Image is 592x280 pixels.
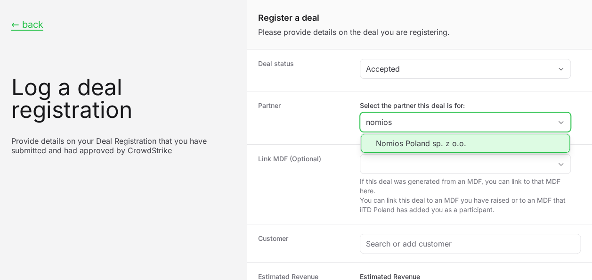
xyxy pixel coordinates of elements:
[360,101,571,110] label: Select the partner this deal is for:
[258,234,349,253] dt: Customer
[551,113,570,132] div: Close
[258,154,349,214] dt: Link MDF (Optional)
[11,19,43,31] button: ← back
[11,136,235,155] p: Provide details on your Deal Registration that you have submitted and had approved by CrowdStrike
[360,59,570,78] button: Accepted
[366,63,551,74] div: Accepted
[258,11,581,25] h1: Register a deal
[258,101,349,135] dt: Partner
[360,177,571,214] p: If this deal was generated from an MDF, you can link to that MDF here. You can link this deal to ...
[258,59,349,82] dt: Deal status
[551,155,570,173] div: Open
[258,26,581,38] p: Please provide details on the deal you are registering.
[11,76,235,121] h1: Log a deal registration
[366,238,575,249] input: Search or add customer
